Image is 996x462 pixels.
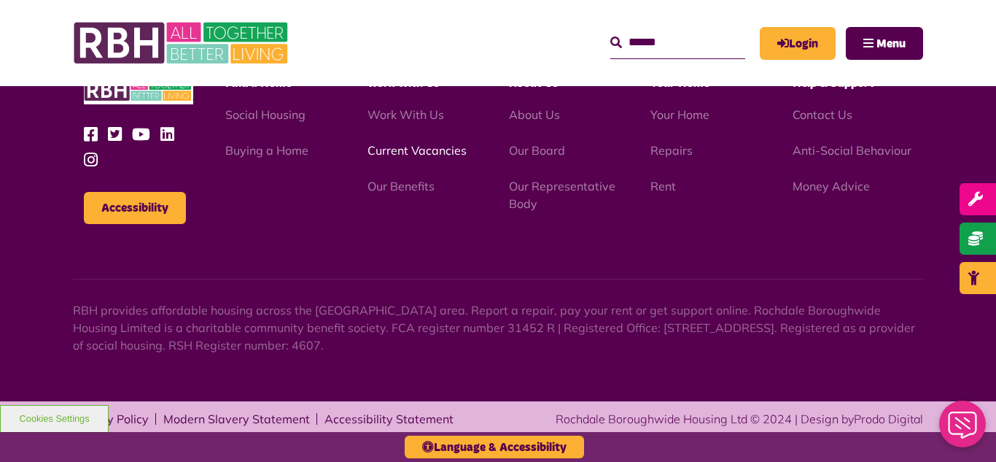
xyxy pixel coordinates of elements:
a: Anti-Social Behaviour [793,143,911,158]
a: Our Benefits [367,179,435,193]
a: Social Housing - open in a new tab [225,107,306,122]
img: RBH [73,15,292,72]
a: About Us [509,107,560,122]
a: Rent [650,179,676,193]
button: Navigation [846,27,923,60]
a: MyRBH [760,27,836,60]
a: Current Vacancies [367,143,467,158]
div: Rochdale Boroughwide Housing Ltd © 2024 | Design by [556,410,923,428]
a: Our Representative Body [509,179,615,211]
a: Privacy Policy [73,413,149,425]
span: Menu [876,38,906,50]
a: Modern Slavery Statement - open in a new tab [163,413,310,425]
p: RBH provides affordable housing across the [GEOGRAPHIC_DATA] area. Report a repair, pay your rent... [73,301,923,354]
iframe: Netcall Web Assistant for live chat [930,396,996,462]
input: Search [610,27,745,58]
a: Money Advice [793,179,870,193]
a: Prodo Digital - open in a new tab [854,412,923,426]
a: Accessibility Statement [324,413,454,425]
button: Language & Accessibility [405,436,584,458]
a: Our Board [509,143,565,158]
a: Work With Us [367,107,444,122]
button: Accessibility [84,192,186,224]
a: Contact Us [793,107,852,122]
a: Your Home [650,107,709,122]
a: Repairs [650,143,693,158]
a: Buying a Home [225,143,308,158]
img: RBH [84,76,193,104]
